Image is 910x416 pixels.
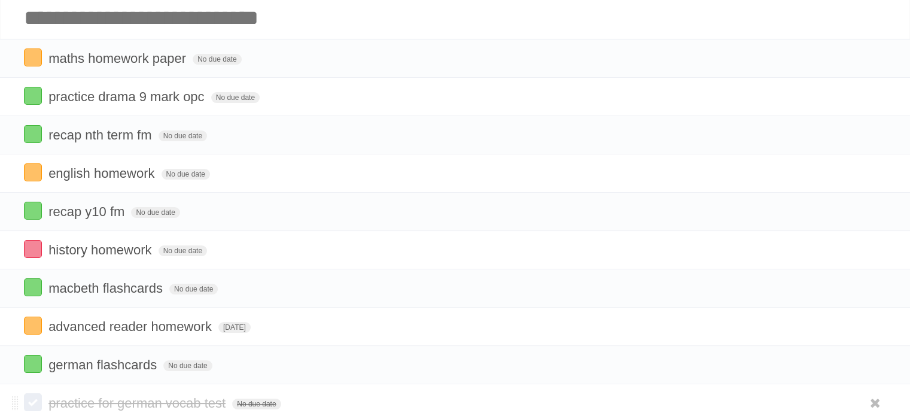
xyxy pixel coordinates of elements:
span: recap y10 fm [48,204,127,219]
span: practice drama 9 mark opc [48,89,207,104]
span: recap nth term fm [48,127,154,142]
span: No due date [159,245,207,256]
label: Done [24,355,42,373]
label: Done [24,163,42,181]
span: No due date [232,399,281,409]
span: No due date [193,54,241,65]
span: No due date [169,284,218,294]
span: advanced reader homework [48,319,215,334]
span: No due date [162,169,210,180]
label: Done [24,317,42,335]
span: macbeth flashcards [48,281,166,296]
label: Done [24,278,42,296]
label: Done [24,202,42,220]
span: practice for german vocab test [48,396,229,411]
label: Done [24,240,42,258]
span: No due date [159,130,207,141]
span: No due date [211,92,260,103]
label: Done [24,87,42,105]
span: [DATE] [218,322,251,333]
label: Done [24,125,42,143]
span: No due date [131,207,179,218]
span: history homework [48,242,154,257]
label: Done [24,393,42,411]
span: german flashcards [48,357,160,372]
label: Done [24,48,42,66]
span: english homework [48,166,157,181]
span: No due date [163,360,212,371]
span: maths homework paper [48,51,189,66]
